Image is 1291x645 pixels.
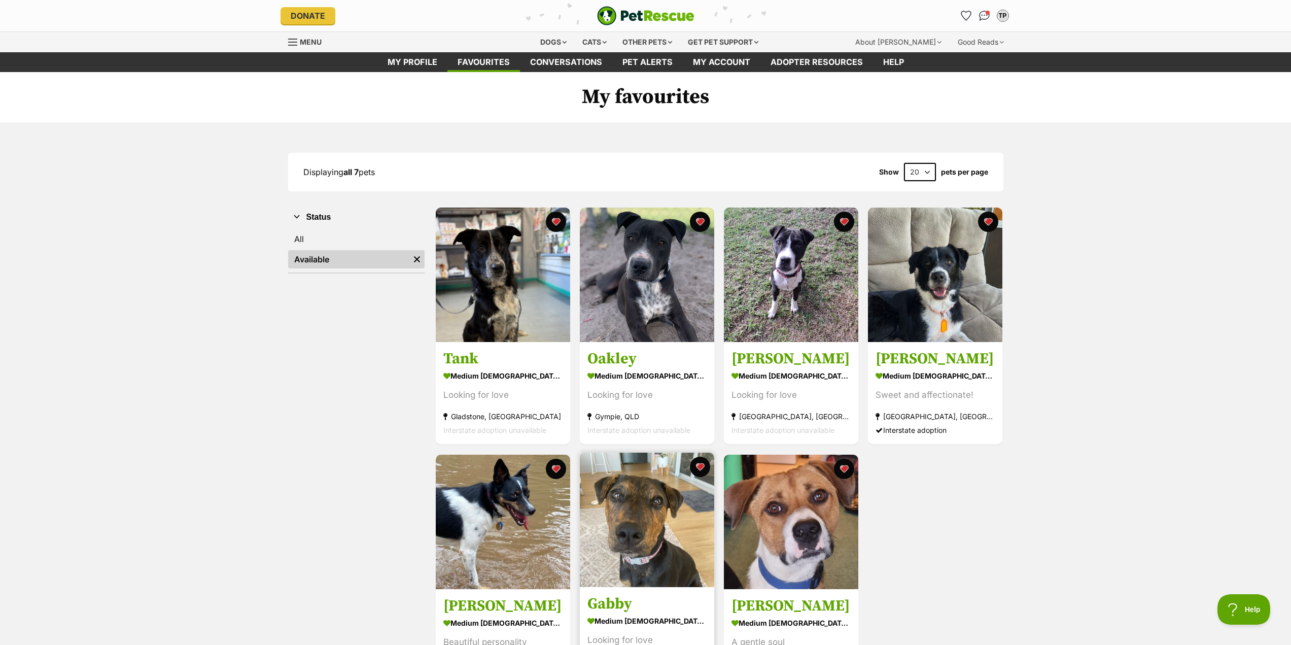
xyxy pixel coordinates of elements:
strong: all 7 [343,167,359,177]
img: Hannah [724,208,858,342]
a: Donate [281,7,335,24]
span: Interstate adoption unavailable [587,426,690,435]
div: Looking for love [587,389,707,402]
div: TP [998,11,1008,21]
div: Gladstone, [GEOGRAPHIC_DATA] [443,410,563,424]
label: pets per page [941,168,988,176]
div: medium [DEMOGRAPHIC_DATA] Dog [443,369,563,384]
div: medium [DEMOGRAPHIC_DATA] Dog [587,369,707,384]
a: conversations [520,52,612,72]
a: Available [288,250,409,268]
img: Gabby [580,453,714,587]
div: medium [DEMOGRAPHIC_DATA] Dog [443,616,563,630]
img: chat-41dd97257d64d25036548639549fe6c8038ab92f7586957e7f3b1b290dea8141.svg [979,11,990,21]
div: Gympie, QLD [587,410,707,424]
a: [PERSON_NAME] medium [DEMOGRAPHIC_DATA] Dog Looking for love [GEOGRAPHIC_DATA], [GEOGRAPHIC_DATA]... [724,342,858,445]
a: Remove filter [409,250,425,268]
iframe: Help Scout Beacon - Open [1217,594,1271,625]
img: Lara [868,208,1002,342]
div: Interstate adoption [876,424,995,437]
a: Menu [288,32,329,50]
a: My account [683,52,760,72]
span: Menu [300,38,322,46]
h3: [PERSON_NAME] [443,596,563,616]
a: Oakley medium [DEMOGRAPHIC_DATA] Dog Looking for love Gympie, QLD Interstate adoption unavailable... [580,342,714,445]
a: Help [873,52,914,72]
img: Tank [436,208,570,342]
div: Other pets [615,32,679,52]
div: medium [DEMOGRAPHIC_DATA] Dog [731,369,851,384]
h3: Tank [443,350,563,369]
div: Looking for love [731,389,851,402]
img: Penny [436,455,570,589]
div: Dogs [533,32,574,52]
button: favourite [978,212,998,232]
span: Interstate adoption unavailable [443,426,546,435]
div: About [PERSON_NAME] [848,32,949,52]
div: Sweet and affectionate! [876,389,995,402]
span: Interstate adoption unavailable [731,426,834,435]
div: medium [DEMOGRAPHIC_DATA] Dog [587,614,707,628]
a: Pet alerts [612,52,683,72]
button: My account [995,8,1011,24]
a: [PERSON_NAME] medium [DEMOGRAPHIC_DATA] Dog Sweet and affectionate! [GEOGRAPHIC_DATA], [GEOGRAPHI... [868,342,1002,445]
a: Adopter resources [760,52,873,72]
a: Favourites [958,8,974,24]
h3: [PERSON_NAME] [731,350,851,369]
h3: Oakley [587,350,707,369]
span: Show [879,168,899,176]
a: Favourites [447,52,520,72]
div: Looking for love [443,389,563,402]
div: medium [DEMOGRAPHIC_DATA] Dog [731,616,851,630]
div: Cats [575,32,614,52]
button: favourite [546,459,566,479]
img: logo-e224e6f780fb5917bec1dbf3a21bbac754714ae5b6737aabdf751b685950b380.svg [597,6,694,25]
a: All [288,230,425,248]
button: favourite [546,212,566,232]
button: favourite [690,212,710,232]
button: Status [288,211,425,224]
a: Tank medium [DEMOGRAPHIC_DATA] Dog Looking for love Gladstone, [GEOGRAPHIC_DATA] Interstate adopt... [436,342,570,445]
a: PetRescue [597,6,694,25]
a: My profile [377,52,447,72]
img: Jason Bourne [724,455,858,589]
h3: [PERSON_NAME] [876,350,995,369]
div: Status [288,228,425,273]
h3: Gabby [587,594,707,614]
div: Get pet support [681,32,765,52]
div: medium [DEMOGRAPHIC_DATA] Dog [876,369,995,384]
button: favourite [834,459,854,479]
ul: Account quick links [958,8,1011,24]
h3: [PERSON_NAME] [731,596,851,616]
a: Conversations [976,8,993,24]
div: [GEOGRAPHIC_DATA], [GEOGRAPHIC_DATA] [731,410,851,424]
button: favourite [690,457,710,477]
span: Displaying pets [303,167,375,177]
button: favourite [834,212,854,232]
img: Oakley [580,208,714,342]
div: Good Reads [951,32,1011,52]
div: [GEOGRAPHIC_DATA], [GEOGRAPHIC_DATA] [876,410,995,424]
